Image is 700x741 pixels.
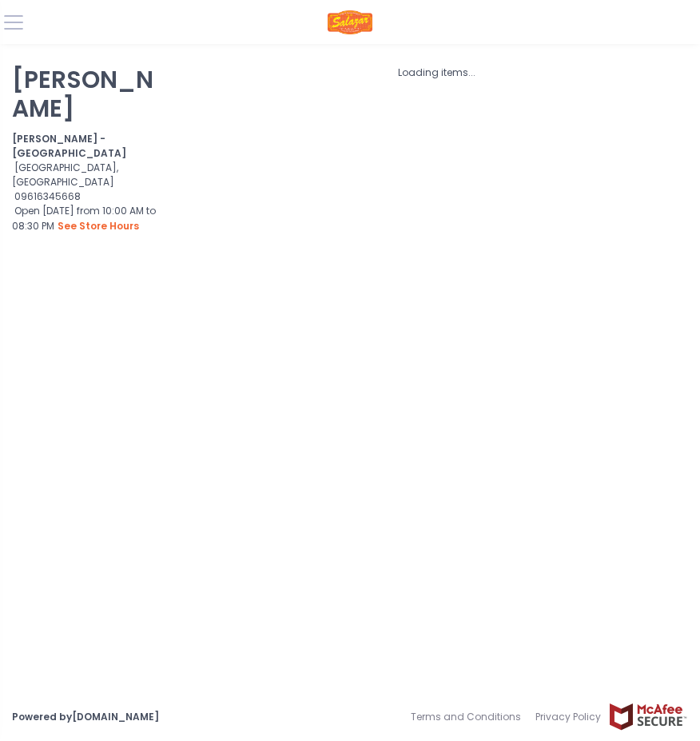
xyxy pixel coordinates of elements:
[328,10,372,34] img: logo
[186,66,688,80] div: Loading items...
[12,189,166,204] div: 09616345668
[12,132,126,160] b: [PERSON_NAME] - [GEOGRAPHIC_DATA]
[12,204,166,234] div: Open [DATE] from 10:00 AM to 08:30 PM
[12,66,166,122] p: [PERSON_NAME]
[608,703,688,731] img: mcafee-secure
[57,218,140,234] button: see store hours
[528,703,608,731] a: Privacy Policy
[411,703,528,731] a: Terms and Conditions
[12,161,166,189] div: [GEOGRAPHIC_DATA], [GEOGRAPHIC_DATA]
[12,710,159,723] a: Powered by[DOMAIN_NAME]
